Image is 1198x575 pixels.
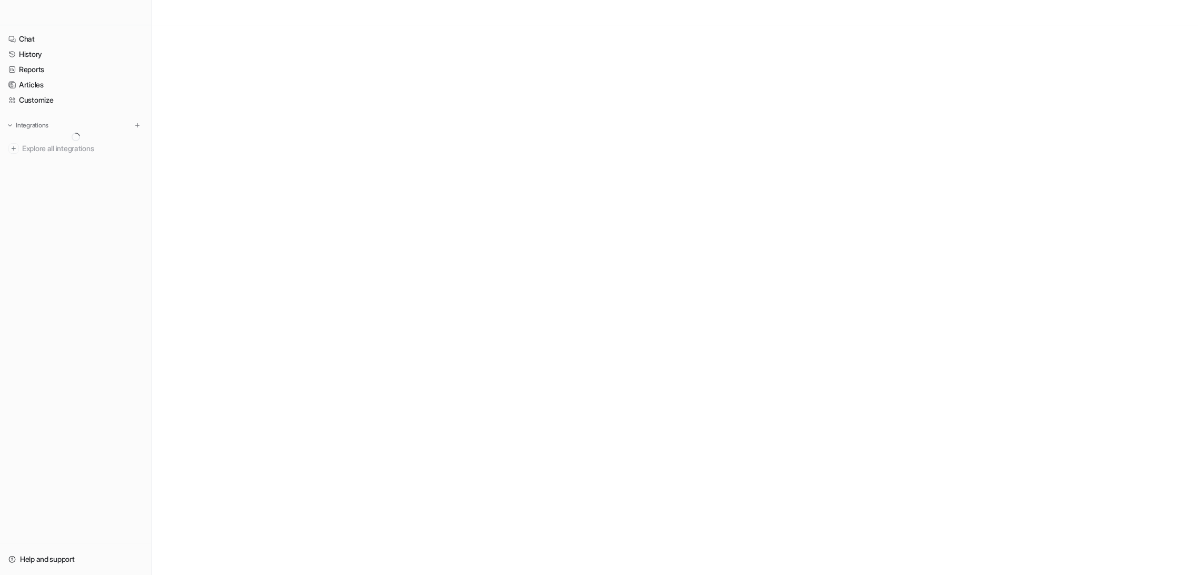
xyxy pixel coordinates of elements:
a: Customize [4,93,147,107]
a: Articles [4,77,147,92]
a: Chat [4,32,147,46]
p: Integrations [16,121,48,130]
a: Explore all integrations [4,141,147,156]
button: Integrations [4,120,52,131]
span: Explore all integrations [22,140,143,157]
img: expand menu [6,122,14,129]
a: Reports [4,62,147,77]
img: menu_add.svg [134,122,141,129]
img: explore all integrations [8,143,19,154]
a: History [4,47,147,62]
a: Help and support [4,552,147,567]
